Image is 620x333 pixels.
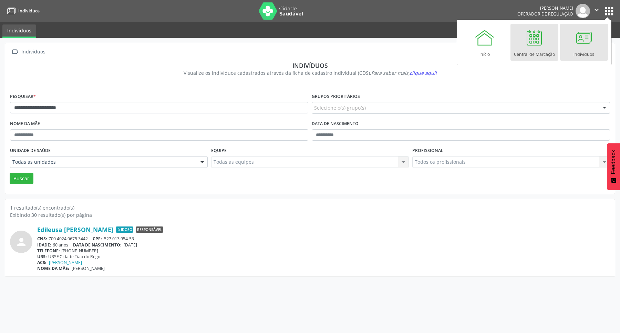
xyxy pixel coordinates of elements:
i: Para saber mais, [371,70,437,76]
div: [PHONE_NUMBER] [37,248,610,254]
button: Feedback - Mostrar pesquisa [607,143,620,190]
div: Indivíduos [15,62,605,69]
a: Indivíduos [5,5,40,17]
span: Todas as unidades [12,159,194,165]
span: TELEFONE: [37,248,60,254]
div: UBSF Cidade Tiao do Rego [37,254,610,260]
span: UBS: [37,254,47,260]
span: 527.013.954-53 [104,236,134,242]
label: Pesquisar [10,91,36,102]
span: clique aqui! [410,70,437,76]
label: Nome da mãe [10,119,40,129]
span: Selecione o(s) grupo(s) [314,104,366,111]
div: Visualize os indivíduos cadastrados através da ficha de cadastro individual (CDS). [15,69,605,77]
div: 700 4024 0675 3442 [37,236,610,242]
div: [PERSON_NAME] [517,5,573,11]
label: Data de nascimento [312,119,359,129]
div: 60 anos [37,242,610,248]
span: Feedback [610,150,617,174]
a: Indivíduos [2,24,36,38]
a: [PERSON_NAME] [49,260,82,265]
a: Central de Marcação [510,24,558,61]
span: Idoso [116,226,133,233]
span: [DATE] [124,242,137,248]
button: Buscar [10,173,33,184]
div: Exibindo 30 resultado(s) por página [10,211,610,219]
i: person [15,236,28,248]
div: 1 resultado(s) encontrado(s) [10,204,610,211]
span: ACS: [37,260,46,265]
span: Responsável [136,226,163,233]
button:  [590,4,603,18]
label: Unidade de saúde [10,145,51,156]
span: DATA DE NASCIMENTO: [73,242,122,248]
a: Edileusa [PERSON_NAME] [37,226,113,233]
span: Indivíduos [18,8,40,14]
a: Indivíduos [560,24,608,61]
label: Grupos prioritários [312,91,360,102]
i:  [10,47,20,57]
span: CPF: [93,236,102,242]
div: Indivíduos [20,47,46,57]
span: Operador de regulação [517,11,573,17]
label: Equipe [211,145,227,156]
button: apps [603,5,615,17]
span: NOME DA MÃE: [37,265,69,271]
label: Profissional [412,145,443,156]
span: [PERSON_NAME] [72,265,105,271]
img: img [576,4,590,18]
span: CNS: [37,236,47,242]
span: IDADE: [37,242,51,248]
a:  Indivíduos [10,47,46,57]
a: Início [461,24,509,61]
i:  [593,6,600,14]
